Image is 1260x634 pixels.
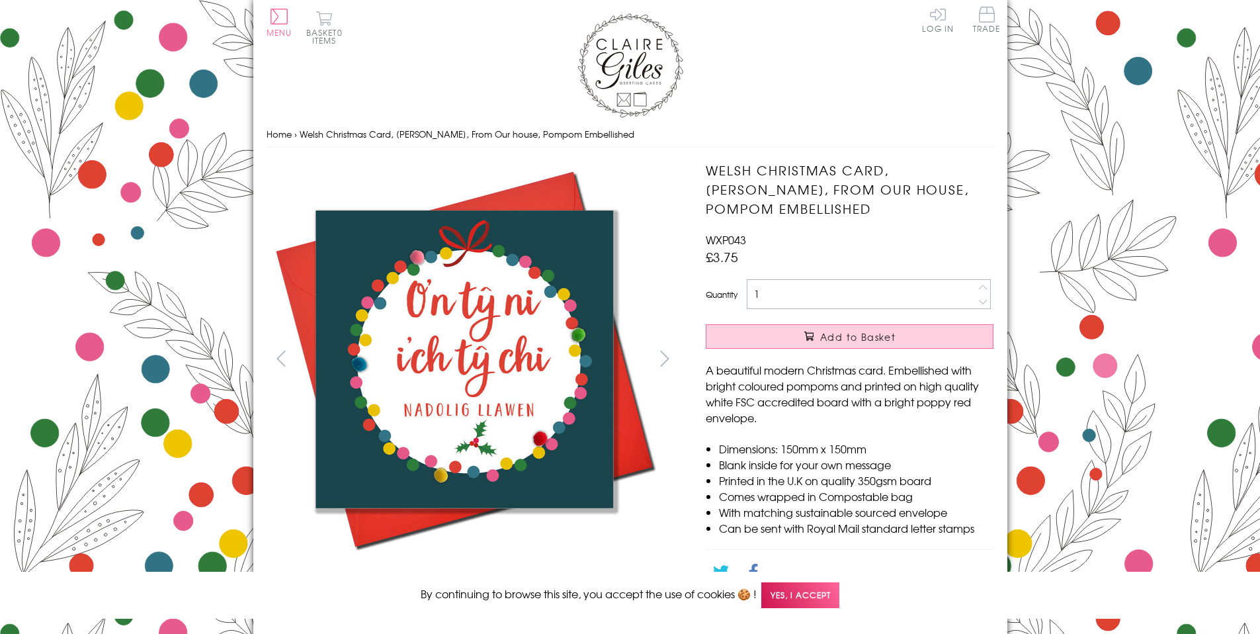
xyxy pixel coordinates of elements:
span: › [294,128,297,140]
li: Dimensions: 150mm x 150mm [719,441,993,457]
a: Log In [922,7,954,32]
button: next [650,343,679,373]
span: 0 items [312,26,343,46]
p: A beautiful modern Christmas card. Embellished with bright coloured pompoms and printed on high q... [706,362,993,426]
span: Welsh Christmas Card, [PERSON_NAME], From Our house, Pompom Embellished [300,128,634,140]
button: Add to Basket [706,324,993,349]
li: With matching sustainable sourced envelope [719,504,993,520]
li: Printed in the U.K on quality 350gsm board [719,473,993,488]
span: Trade [973,7,1001,32]
button: Menu [267,9,292,36]
img: Claire Giles Greetings Cards [577,13,683,118]
a: Trade [973,7,1001,35]
span: Yes, I accept [761,582,839,608]
span: Add to Basket [820,330,896,343]
img: Welsh Christmas Card, Nadolig Llawen, From Our house, Pompom Embellished [267,161,663,558]
button: prev [267,343,296,373]
span: Menu [267,26,292,38]
li: Can be sent with Royal Mail standard letter stamps [719,520,993,536]
span: WXP043 [706,232,746,248]
button: Basket0 items [306,11,343,44]
nav: breadcrumbs [267,121,994,148]
li: Blank inside for your own message [719,457,993,473]
li: Comes wrapped in Compostable bag [719,488,993,504]
a: Home [267,128,292,140]
label: Quantity [706,289,737,300]
span: £3.75 [706,248,738,266]
h1: Welsh Christmas Card, [PERSON_NAME], From Our house, Pompom Embellished [706,161,993,218]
